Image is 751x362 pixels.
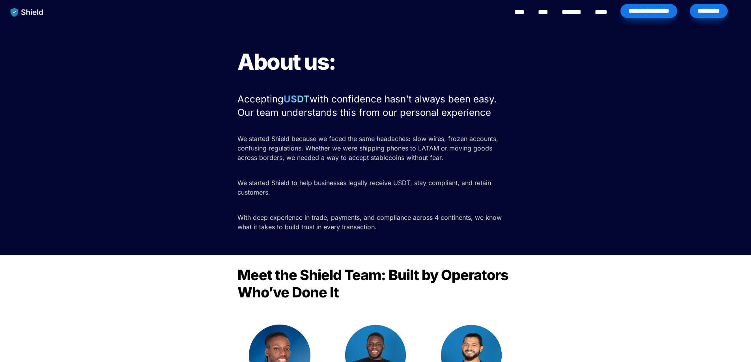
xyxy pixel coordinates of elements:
[237,93,499,118] span: with confidence hasn't always been easy. Our team understands this from our personal experience
[237,135,500,162] span: We started Shield because we faced the same headaches: slow wires, frozen accounts, confusing reg...
[237,266,511,301] span: Meet the Shield Team: Built by Operators Who’ve Done It
[7,4,47,20] img: website logo
[284,93,310,105] strong: USDT
[237,48,336,75] span: About us:
[237,93,284,105] span: Accepting
[237,213,504,231] span: With deep experience in trade, payments, and compliance across 4 continents, we know what it take...
[237,179,493,196] span: We started Shield to help businesses legally receive USDT, stay compliant, and retain customers.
